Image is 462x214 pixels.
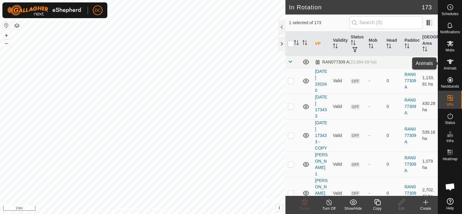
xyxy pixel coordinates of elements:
[369,132,382,139] div: -
[3,32,10,39] button: +
[276,205,283,211] button: i
[366,31,384,56] th: Mob
[351,191,360,196] span: OFF
[386,44,391,49] p-sorticon: Activate to sort
[3,40,10,47] button: –
[315,60,377,65] div: RAN077309 A
[289,20,350,26] span: 1 selected of 173
[438,196,462,212] a: Help
[420,94,438,119] td: 430.28 ha
[446,139,454,143] span: Infra
[422,3,432,12] span: 173
[446,48,454,52] span: Mobs
[445,121,455,125] span: Status
[348,31,366,56] th: Status
[351,104,360,109] span: OFF
[402,31,420,56] th: Paddock
[315,69,327,93] a: [DATE] 191040
[369,44,373,49] p-sorticon: Activate to sort
[7,5,83,16] img: Gallagher Logo
[384,177,402,209] td: 0
[3,22,10,29] button: Reset Map
[444,66,457,70] span: Animals
[330,151,348,177] td: Valid
[405,44,409,49] p-sorticon: Activate to sort
[446,206,454,210] span: Help
[441,178,459,196] div: Open chat
[420,177,438,209] td: 2,702.42 ha
[351,79,360,84] span: OFF
[315,152,328,176] a: [PERSON_NAME] 1
[289,4,422,11] h2: In Rotation
[384,68,402,94] td: 0
[333,44,338,49] p-sorticon: Activate to sort
[330,177,348,209] td: Valid
[330,31,348,56] th: Validity
[119,206,142,212] a: Privacy Policy
[384,31,402,56] th: Head
[414,206,438,211] div: Create
[369,161,382,167] div: -
[13,22,21,29] button: Map Layers
[330,119,348,151] td: Valid
[351,41,356,46] p-sorticon: Activate to sort
[420,151,438,177] td: 1,079 ha
[149,206,167,212] a: Contact Us
[420,119,438,151] td: 539.16 ha
[351,162,360,167] span: OFF
[349,60,377,64] span: (23,684.99 ha)
[405,98,416,115] a: RAN077309 A
[294,41,299,46] p-sorticon: Activate to sort
[441,85,459,88] span: Neckbands
[405,72,416,89] a: RAN077309 A
[384,94,402,119] td: 0
[369,103,382,110] div: -
[279,205,280,210] span: i
[350,16,423,29] input: Search (S)
[420,31,438,56] th: [GEOGRAPHIC_DATA] Area
[369,78,382,84] div: -
[447,103,453,106] span: VPs
[330,68,348,94] td: Valid
[300,206,310,211] span: Delete
[384,151,402,177] td: 0
[315,178,328,208] a: [PERSON_NAME] 1-VP001
[441,12,458,16] span: Schedules
[315,120,327,151] a: [DATE] 173433 - COPY
[405,184,416,202] a: RAN077309 A
[440,30,460,34] span: Notifications
[315,95,327,118] a: [DATE] 173433
[95,7,101,14] span: DC
[405,127,416,144] a: RAN077309 A
[365,206,389,211] div: Copy
[384,119,402,151] td: 0
[443,157,457,161] span: Heatmap
[313,31,330,56] th: VP
[351,133,360,138] span: OFF
[422,47,427,52] p-sorticon: Activate to sort
[420,68,438,94] td: 1,133.81 ha
[317,206,341,211] div: Turn Off
[302,41,307,46] p-sorticon: Activate to sort
[405,155,416,173] a: RAN077309 A
[389,206,414,211] div: Edit
[330,94,348,119] td: Valid
[341,206,365,211] div: Show/Hide
[369,190,382,196] div: -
